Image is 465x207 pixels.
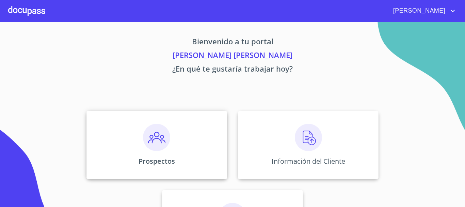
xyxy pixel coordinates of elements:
p: ¿En qué te gustaría trabajar hoy? [23,63,442,77]
p: Prospectos [139,157,175,166]
img: prospectos.png [143,124,170,151]
p: [PERSON_NAME] [PERSON_NAME] [23,49,442,63]
span: [PERSON_NAME] [388,5,449,16]
p: Bienvenido a tu portal [23,36,442,49]
p: Información del Cliente [272,157,345,166]
button: account of current user [388,5,457,16]
img: carga.png [295,124,322,151]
